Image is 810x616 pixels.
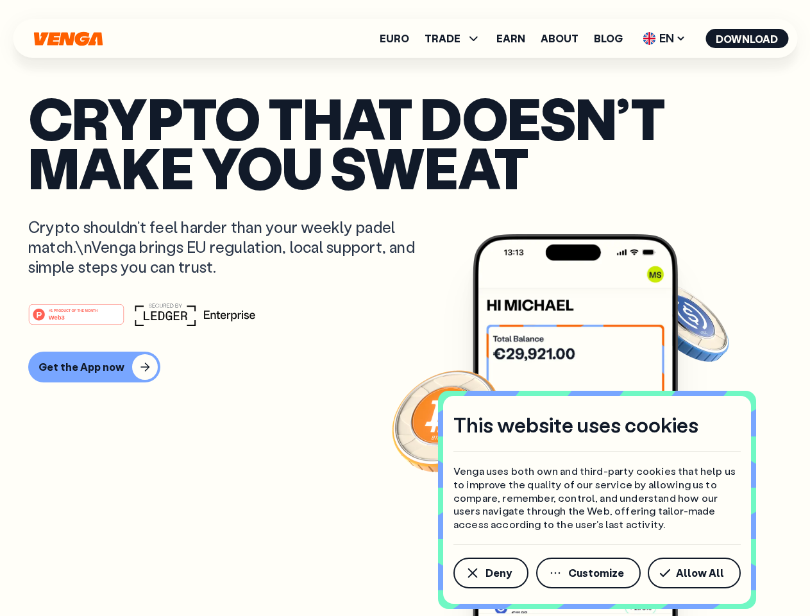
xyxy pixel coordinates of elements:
tspan: #1 PRODUCT OF THE MONTH [49,308,97,312]
button: Customize [536,558,641,588]
img: flag-uk [643,32,655,45]
img: USDC coin [639,276,732,368]
p: Crypto shouldn’t feel harder than your weekly padel match.\nVenga brings EU regulation, local sup... [28,217,434,277]
p: Crypto that doesn’t make you sweat [28,93,782,191]
a: Earn [496,33,525,44]
button: Get the App now [28,352,160,382]
span: Deny [485,568,512,578]
span: Allow All [676,568,724,578]
button: Deny [453,558,528,588]
span: TRADE [425,33,460,44]
span: TRADE [425,31,481,46]
h4: This website uses cookies [453,411,698,438]
a: Euro [380,33,409,44]
a: #1 PRODUCT OF THE MONTHWeb3 [28,311,124,328]
a: Get the App now [28,352,782,382]
div: Get the App now [38,361,124,373]
span: Customize [568,568,624,578]
img: Bitcoin [389,363,505,478]
a: Blog [594,33,623,44]
span: EN [638,28,690,49]
svg: Home [32,31,104,46]
tspan: Web3 [49,313,65,320]
button: Download [705,29,788,48]
p: Venga uses both own and third-party cookies that help us to improve the quality of our service by... [453,465,741,531]
a: About [541,33,578,44]
button: Allow All [648,558,741,588]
